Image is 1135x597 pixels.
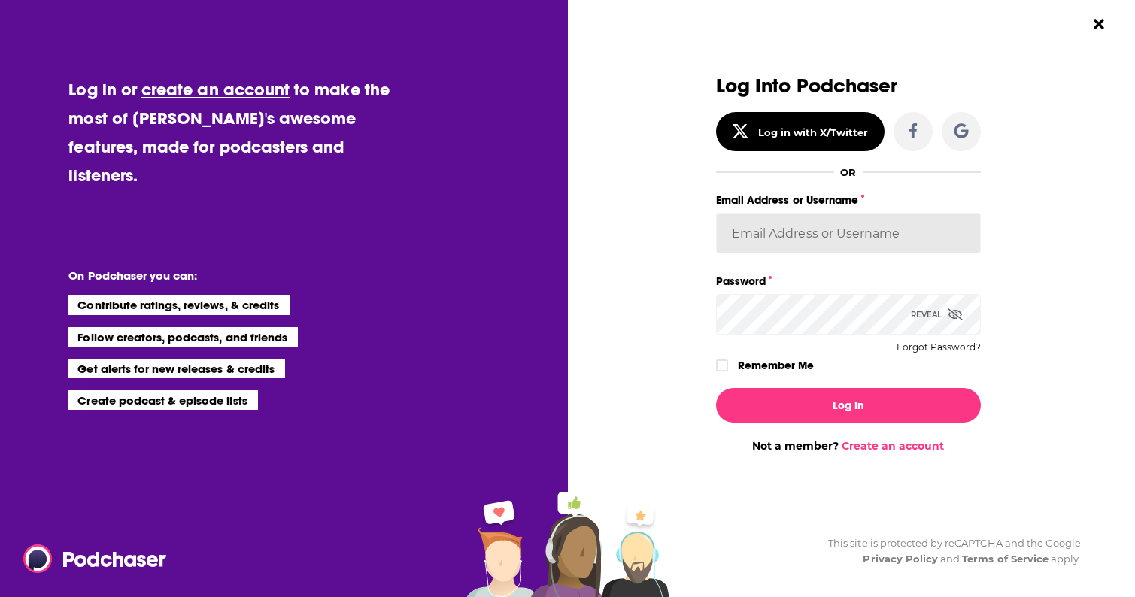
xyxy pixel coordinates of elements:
[68,268,369,283] li: On Podchaser you can:
[141,79,290,100] a: create an account
[758,126,869,138] div: Log in with X/Twitter
[716,388,981,423] button: Log In
[738,356,814,375] label: Remember Me
[816,535,1081,567] div: This site is protected by reCAPTCHA and the Google and apply.
[842,439,944,453] a: Create an account
[1085,10,1113,38] button: Close Button
[716,271,981,291] label: Password
[716,112,885,151] button: Log in with X/Twitter
[840,166,856,178] div: OR
[68,327,298,347] li: Follow creators, podcasts, and friends
[863,553,938,565] a: Privacy Policy
[897,342,981,353] button: Forgot Password?
[716,190,981,210] label: Email Address or Username
[68,390,257,410] li: Create podcast & episode lists
[23,544,168,573] img: Podchaser - Follow, Share and Rate Podcasts
[68,295,290,314] li: Contribute ratings, reviews, & credits
[962,553,1049,565] a: Terms of Service
[716,439,981,453] div: Not a member?
[716,213,981,253] input: Email Address or Username
[911,294,963,335] div: Reveal
[68,359,284,378] li: Get alerts for new releases & credits
[23,544,156,573] a: Podchaser - Follow, Share and Rate Podcasts
[716,75,981,97] h3: Log Into Podchaser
